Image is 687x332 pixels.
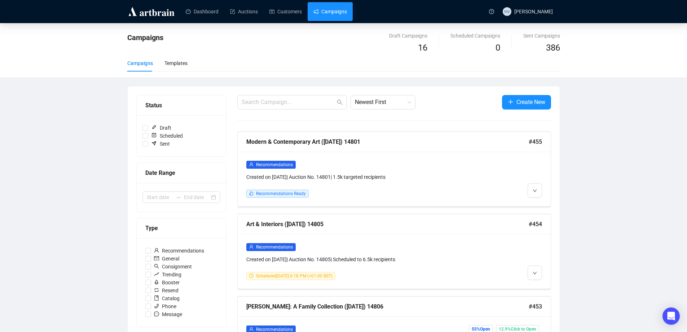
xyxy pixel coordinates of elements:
a: Campaigns [313,2,347,21]
input: End date [184,193,210,201]
span: to [175,194,181,200]
span: search [337,99,343,105]
div: Sent Campaigns [523,32,560,40]
div: Campaigns [127,59,153,67]
a: Art & Interiors ([DATE]) 14805#454userRecommendationsCreated on [DATE]| Auction No. 14805| Schedu... [237,214,551,289]
span: Phone [151,302,179,310]
div: Open Intercom Messenger [662,307,680,325]
span: message [154,311,159,316]
span: KM [504,8,510,14]
div: Draft Campaigns [389,32,427,40]
input: Search Campaign... [242,98,335,107]
span: search [154,264,159,269]
a: Modern & Contemporary Art ([DATE]) 14801#455userRecommendationsCreated on [DATE]| Auction No. 148... [237,131,551,207]
span: General [151,255,182,263]
span: swap-right [175,194,181,200]
span: Recommendations [256,162,293,167]
span: retweet [154,288,159,293]
span: down [533,189,537,193]
span: phone [154,303,159,309]
span: #454 [529,220,542,229]
span: Recommendations [256,327,293,332]
a: Customers [269,2,302,21]
span: Draft [148,124,174,132]
span: [PERSON_NAME] [514,9,553,14]
span: 386 [546,43,560,53]
a: Auctions [230,2,258,21]
span: plus [508,99,514,105]
span: down [533,271,537,275]
span: Campaigns [127,33,163,42]
span: user [249,162,254,167]
div: Scheduled Campaigns [450,32,500,40]
span: rise [154,272,159,277]
div: Modern & Contemporary Art ([DATE]) 14801 [246,137,529,146]
span: Message [151,310,185,318]
span: Recommendations [256,245,293,250]
span: Newest First [355,95,411,109]
span: Recommendations [151,247,207,255]
span: question-circle [489,9,494,14]
div: Created on [DATE] | Auction No. 14801 | 1.5k targeted recipients [246,173,467,181]
span: Resend [151,286,181,294]
div: Templates [164,59,188,67]
span: mail [154,256,159,261]
span: user [249,327,254,331]
span: Scheduled [148,132,186,140]
span: #453 [529,302,542,311]
a: Dashboard [186,2,219,21]
div: Status [145,101,217,110]
span: Booster [151,279,182,286]
span: Recommendations Ready [256,191,306,196]
input: Start date [147,193,172,201]
span: Consignment [151,263,195,271]
span: user [154,248,159,253]
span: book [154,296,159,301]
div: Art & Interiors ([DATE]) 14805 [246,220,529,229]
span: Catalog [151,294,182,302]
button: Create New [502,95,551,109]
span: 0 [496,43,500,53]
span: like [249,191,254,195]
span: clock-circle [249,273,254,278]
div: Date Range [145,168,217,177]
span: rocket [154,280,159,285]
div: Created on [DATE] | Auction No. 14805 | Scheduled to 6.5k recipients [246,255,467,263]
span: Scheduled [DATE] 6:18 PM (+01:00 BST) [256,273,333,279]
img: logo [127,6,176,17]
span: 16 [418,43,427,53]
div: [PERSON_NAME]: A Family Collection ([DATE]) 14806 [246,302,529,311]
span: Sent [148,140,173,148]
span: Trending [151,271,184,279]
span: user [249,245,254,249]
div: Type [145,224,217,233]
span: #455 [529,137,542,146]
span: Create New [516,98,545,107]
